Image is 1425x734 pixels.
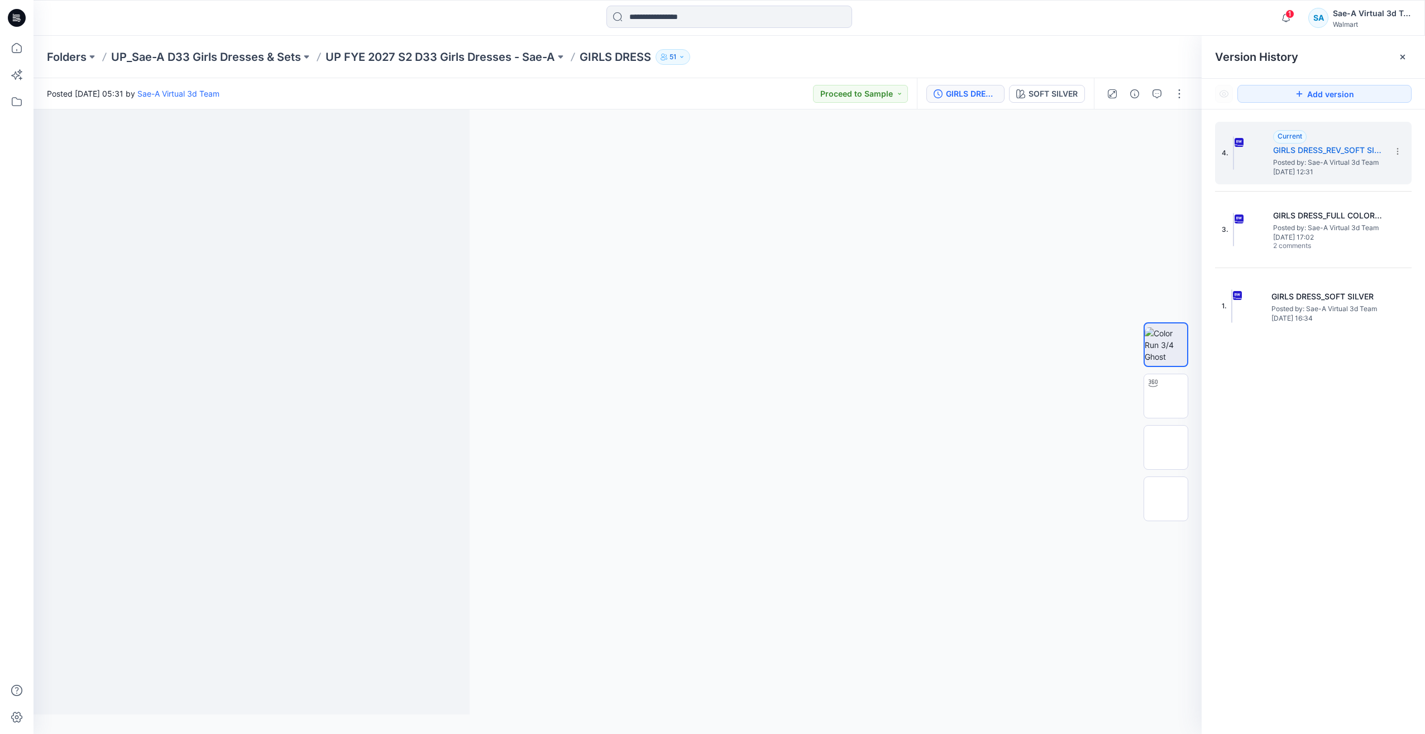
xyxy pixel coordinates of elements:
div: Sae-A Virtual 3d Team [1333,7,1411,20]
img: GIRLS DRESS_FULL COLORWAYS [1233,213,1234,246]
div: Walmart [1333,20,1411,28]
span: 1. [1222,301,1227,311]
span: [DATE] 16:34 [1271,314,1383,322]
a: Sae-A Virtual 3d Team [137,89,219,98]
button: Details [1126,85,1144,103]
p: 51 [670,51,676,63]
button: Show Hidden Versions [1215,85,1233,103]
button: GIRLS DRESS_REV_SOFT SILVER [926,85,1005,103]
img: GIRLS DRESS_REV_SOFT SILVER [1233,136,1234,170]
span: 1 [1285,9,1294,18]
span: Posted by: Sae-A Virtual 3d Team [1271,303,1383,314]
span: [DATE] 17:02 [1273,233,1385,241]
div: GIRLS DRESS_REV_SOFT SILVER [946,88,997,100]
span: Posted by: Sae-A Virtual 3d Team [1273,222,1385,233]
h5: GIRLS DRESS_REV_SOFT SILVER [1273,144,1385,157]
span: [DATE] 12:31 [1273,168,1385,176]
span: Posted [DATE] 05:31 by [47,88,219,99]
a: UP FYE 2027 S2 D33 Girls Dresses - Sae-A [326,49,555,65]
span: Posted by: Sae-A Virtual 3d Team [1273,157,1385,168]
p: GIRLS DRESS [580,49,651,65]
button: Close [1398,53,1407,61]
span: 2 comments [1273,242,1351,251]
button: 51 [656,49,690,65]
a: UP_Sae-A D33 Girls Dresses & Sets [111,49,301,65]
img: GIRLS DRESS_SOFT SILVER [1231,289,1232,323]
img: Color Run 3/4 Ghost [1145,327,1187,363]
div: SOFT SILVER [1029,88,1078,100]
span: 4. [1222,148,1228,158]
a: Folders [47,49,87,65]
button: SOFT SILVER [1009,85,1085,103]
span: Current [1278,132,1302,140]
div: SA [1308,8,1328,28]
h5: GIRLS DRESS_FULL COLORWAYS [1273,209,1385,222]
span: 3. [1222,225,1228,235]
button: Add version [1237,85,1412,103]
h5: GIRLS DRESS_SOFT SILVER [1271,290,1383,303]
span: Version History [1215,50,1298,64]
